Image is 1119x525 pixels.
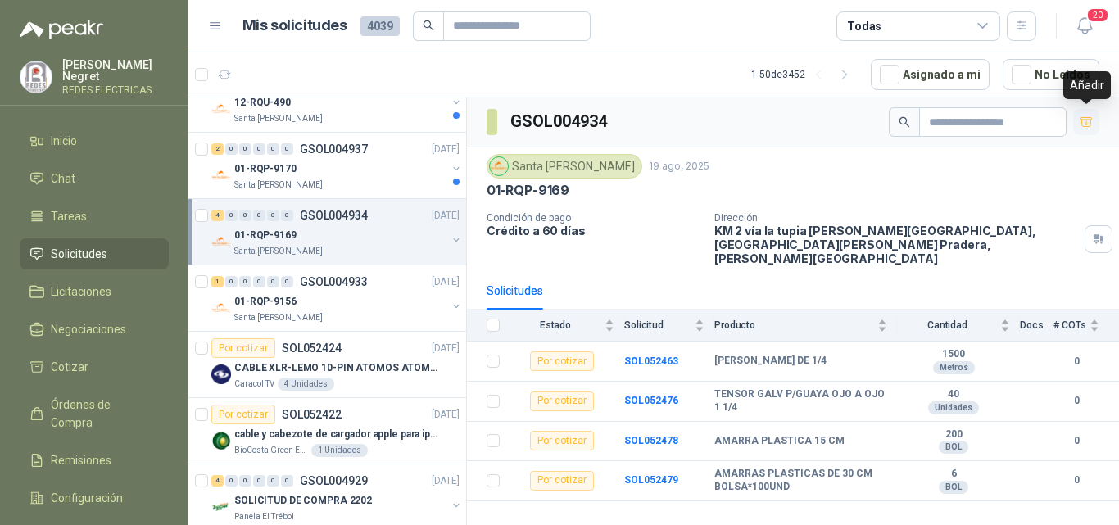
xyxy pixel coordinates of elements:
[487,154,642,179] div: Santa [PERSON_NAME]
[51,245,107,263] span: Solicitudes
[234,378,274,391] p: Caracol TV
[1053,319,1086,331] span: # COTs
[1053,354,1099,369] b: 0
[211,165,231,185] img: Company Logo
[300,210,368,221] p: GSOL004934
[311,444,368,457] div: 1 Unidades
[20,482,169,514] a: Configuración
[20,351,169,382] a: Cotizar
[899,116,910,128] span: search
[847,17,881,35] div: Todas
[234,311,323,324] p: Santa [PERSON_NAME]
[624,310,714,342] th: Solicitud
[211,73,463,125] a: 1 0 0 0 0 0 GSOL004938[DATE] Company Logo12-RQU-490Santa [PERSON_NAME]
[211,276,224,287] div: 1
[300,475,368,487] p: GSOL004929
[211,298,231,318] img: Company Logo
[487,182,569,199] p: 01-RQP-9169
[253,143,265,155] div: 0
[510,310,624,342] th: Estado
[530,391,594,411] div: Por cotizar
[211,497,231,517] img: Company Logo
[234,427,438,442] p: cable y cabezote de cargador apple para iphone
[211,206,463,258] a: 4 0 0 0 0 0 GSOL004934[DATE] Company Logo01-RQP-9169Santa [PERSON_NAME]
[20,276,169,307] a: Licitaciones
[510,109,609,134] h3: GSOL004934
[871,59,990,90] button: Asignado a mi
[1063,71,1111,99] div: Añadir
[432,473,460,489] p: [DATE]
[897,388,1010,401] b: 40
[267,210,279,221] div: 0
[281,276,293,287] div: 0
[20,125,169,156] a: Inicio
[624,395,678,406] a: SOL052476
[51,170,75,188] span: Chat
[211,364,231,384] img: Company Logo
[267,276,279,287] div: 0
[234,161,297,177] p: 01-RQP-9170
[510,319,601,331] span: Estado
[432,142,460,157] p: [DATE]
[211,272,463,324] a: 1 0 0 0 0 0 GSOL004933[DATE] Company Logo01-RQP-9156Santa [PERSON_NAME]
[253,475,265,487] div: 0
[51,396,153,432] span: Órdenes de Compra
[20,20,103,39] img: Logo peakr
[1086,7,1109,23] span: 20
[234,444,308,457] p: BioCosta Green Energy S.A.S
[234,493,372,509] p: SOLICITUD DE COMPRA 2202
[487,224,701,238] p: Crédito a 60 días
[253,210,265,221] div: 0
[225,143,238,155] div: 0
[714,355,827,368] b: [PERSON_NAME] DE 1/4
[751,61,858,88] div: 1 - 50 de 3452
[20,445,169,476] a: Remisiones
[239,276,251,287] div: 0
[188,332,466,398] a: Por cotizarSOL052424[DATE] Company LogoCABLE XLR-LEMO 10-PIN ATOMOS ATOMCAB016Caracol TV4 Unidades
[51,320,126,338] span: Negociaciones
[234,510,294,523] p: Panela El Trébol
[649,159,709,174] p: 19 ago, 2025
[62,59,169,82] p: [PERSON_NAME] Negret
[1053,473,1099,488] b: 0
[234,179,323,192] p: Santa [PERSON_NAME]
[530,351,594,371] div: Por cotizar
[624,435,678,446] b: SOL052478
[20,389,169,438] a: Órdenes de Compra
[225,276,238,287] div: 0
[624,355,678,367] b: SOL052463
[278,378,334,391] div: 4 Unidades
[432,208,460,224] p: [DATE]
[211,475,224,487] div: 4
[225,210,238,221] div: 0
[239,210,251,221] div: 0
[234,95,291,111] p: 12-RQU-490
[267,143,279,155] div: 0
[1020,310,1053,342] th: Docs
[239,143,251,155] div: 0
[20,61,52,93] img: Company Logo
[714,319,874,331] span: Producto
[225,475,238,487] div: 0
[897,428,1010,441] b: 200
[267,475,279,487] div: 0
[20,201,169,232] a: Tareas
[897,310,1020,342] th: Cantidad
[51,451,111,469] span: Remisiones
[51,283,111,301] span: Licitaciones
[188,398,466,464] a: Por cotizarSOL052422[DATE] Company Logocable y cabezote de cargador apple para iphoneBioCosta Gre...
[234,360,438,376] p: CABLE XLR-LEMO 10-PIN ATOMOS ATOMCAB016
[211,143,224,155] div: 2
[211,232,231,251] img: Company Logo
[253,276,265,287] div: 0
[897,468,1010,481] b: 6
[211,405,275,424] div: Por cotizar
[234,245,323,258] p: Santa [PERSON_NAME]
[1070,11,1099,41] button: 20
[211,99,231,119] img: Company Logo
[234,112,323,125] p: Santa [PERSON_NAME]
[432,274,460,290] p: [DATE]
[624,474,678,486] a: SOL052479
